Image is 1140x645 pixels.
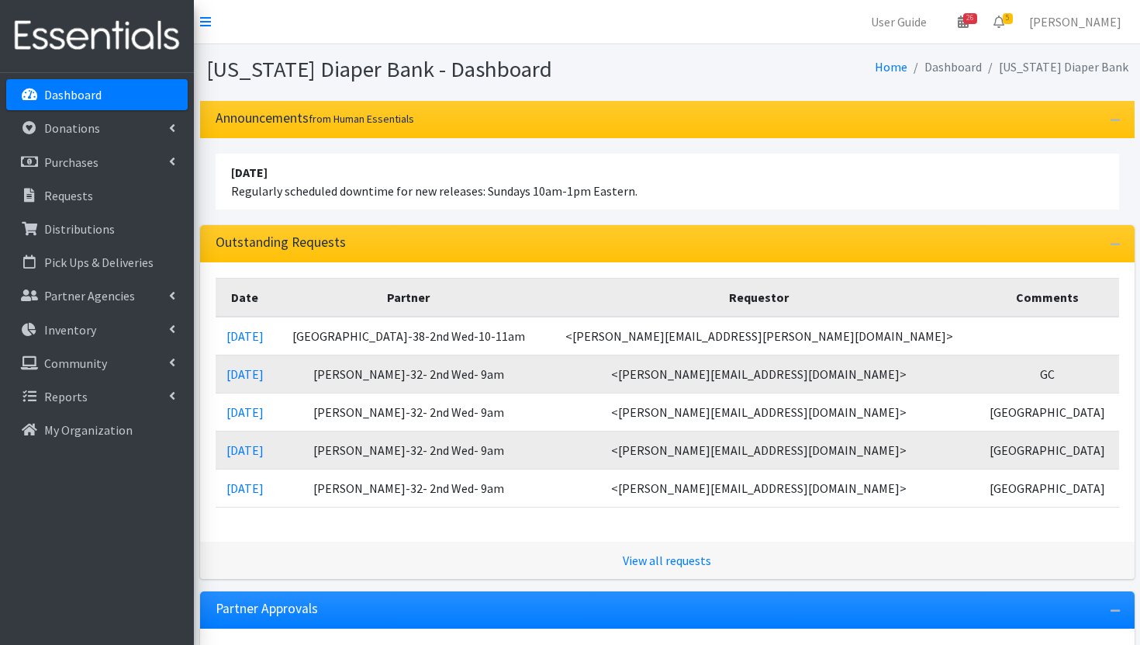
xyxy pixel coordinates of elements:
td: <[PERSON_NAME][EMAIL_ADDRESS][DOMAIN_NAME]> [543,431,976,469]
a: Requests [6,180,188,211]
a: Donations [6,113,188,144]
strong: [DATE] [231,165,268,180]
p: Dashboard [44,87,102,102]
p: Inventory [44,322,96,338]
a: [PERSON_NAME] [1017,6,1134,37]
a: Home [875,59,907,75]
a: Reports [6,381,188,412]
td: [PERSON_NAME]-32- 2nd Wed- 9am [275,431,542,469]
a: Partner Agencies [6,280,188,311]
a: [DATE] [226,366,264,382]
td: [GEOGRAPHIC_DATA] [976,393,1118,431]
h3: Partner Approvals [216,601,318,617]
a: [DATE] [226,442,264,458]
a: [DATE] [226,328,264,344]
p: My Organization [44,422,133,438]
p: Donations [44,120,100,136]
p: Distributions [44,221,115,237]
td: <[PERSON_NAME][EMAIL_ADDRESS][DOMAIN_NAME]> [543,355,976,393]
p: Requests [44,188,93,203]
p: Partner Agencies [44,288,135,303]
td: [GEOGRAPHIC_DATA] [976,431,1118,469]
a: Dashboard [6,79,188,110]
td: [GEOGRAPHIC_DATA] [976,469,1118,507]
h3: Announcements [216,110,414,127]
span: 26 [963,13,977,24]
a: Pick Ups & Deliveries [6,247,188,278]
th: Date [216,278,275,317]
a: 5 [981,6,1017,37]
p: Purchases [44,154,98,170]
li: [US_STATE] Diaper Bank [982,56,1128,78]
th: Comments [976,278,1118,317]
td: <[PERSON_NAME][EMAIL_ADDRESS][DOMAIN_NAME]> [543,393,976,431]
td: [PERSON_NAME]-32- 2nd Wed- 9am [275,393,542,431]
a: [DATE] [226,480,264,496]
a: 26 [945,6,981,37]
td: [GEOGRAPHIC_DATA]-38-2nd Wed-10-11am [275,317,542,355]
a: [DATE] [226,404,264,420]
th: Requestor [543,278,976,317]
a: View all requests [623,553,711,568]
img: HumanEssentials [6,10,188,62]
a: User Guide [858,6,939,37]
td: [PERSON_NAME]-32- 2nd Wed- 9am [275,469,542,507]
a: Distributions [6,213,188,244]
a: Inventory [6,314,188,345]
li: Regularly scheduled downtime for new releases: Sundays 10am-1pm Eastern. [216,154,1119,210]
p: Community [44,355,107,371]
li: Dashboard [907,56,982,78]
h1: [US_STATE] Diaper Bank - Dashboard [206,56,662,83]
small: from Human Essentials [309,112,414,126]
p: Reports [44,389,88,404]
td: GC [976,355,1118,393]
td: <[PERSON_NAME][EMAIL_ADDRESS][PERSON_NAME][DOMAIN_NAME]> [543,317,976,355]
span: 5 [1003,13,1013,24]
a: Community [6,348,188,379]
h3: Outstanding Requests [216,234,346,251]
th: Partner [275,278,542,317]
a: Purchases [6,147,188,178]
td: [PERSON_NAME]-32- 2nd Wed- 9am [275,355,542,393]
p: Pick Ups & Deliveries [44,255,154,270]
a: My Organization [6,414,188,446]
td: <[PERSON_NAME][EMAIL_ADDRESS][DOMAIN_NAME]> [543,469,976,507]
